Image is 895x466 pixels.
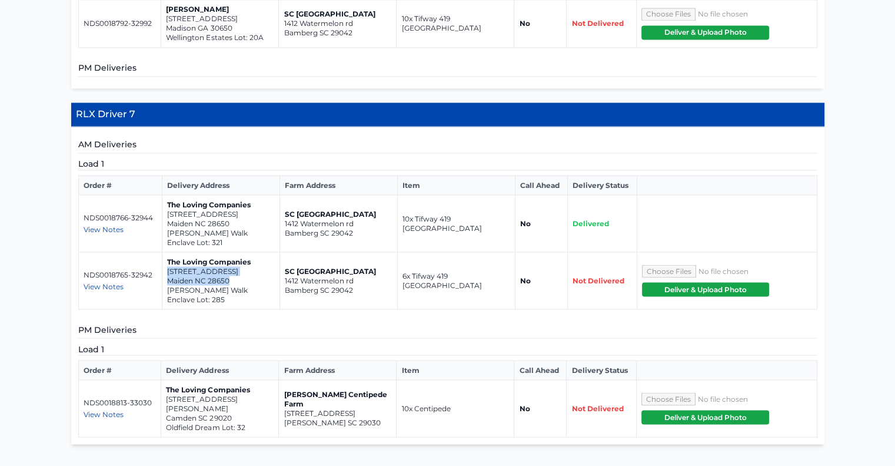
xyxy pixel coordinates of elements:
strong: No [519,19,530,28]
span: Not Delivered [573,276,624,285]
th: Item [397,361,514,380]
strong: No [520,219,531,227]
p: 1412 Watermelon rd [285,276,392,285]
th: Delivery Status [567,361,637,380]
p: [STREET_ADDRESS] [284,408,391,418]
span: View Notes [84,409,124,418]
th: Farm Address [279,361,397,380]
p: NDS0018792-32992 [84,19,157,28]
p: Bamberg SC 29042 [284,28,391,38]
p: [STREET_ADDRESS] [166,14,274,24]
p: SC [GEOGRAPHIC_DATA] [285,266,392,276]
strong: No [519,404,530,412]
p: The Loving Companies [166,385,274,394]
p: Oldfield Dream Lot: 32 [166,422,274,432]
p: Bamberg SC 29042 [285,228,392,237]
h5: AM Deliveries [78,138,817,153]
button: Deliver & Upload Photo [641,410,769,424]
p: The Loving Companies [167,257,275,266]
p: Madison GA 30650 [166,24,274,33]
p: NDS0018765-32942 [84,270,158,279]
th: Call Ahead [514,361,567,380]
h4: RLX Driver 7 [71,103,824,127]
p: Bamberg SC 29042 [285,285,392,295]
th: Delivery Address [161,361,279,380]
td: 10x Centipede [397,380,514,437]
p: Wellington Estates Lot: 20A [166,33,274,42]
h5: PM Deliveries [78,323,817,338]
span: Not Delivered [571,19,623,28]
p: Camden SC 29020 [166,413,274,422]
h5: Load 1 [78,343,817,355]
th: Call Ahead [515,176,568,195]
span: Not Delivered [571,404,623,412]
p: [STREET_ADDRESS][PERSON_NAME] [166,394,274,413]
span: View Notes [84,224,124,233]
p: [STREET_ADDRESS] [167,266,275,276]
th: Item [398,176,515,195]
p: The Loving Companies [167,200,275,209]
p: [PERSON_NAME] [166,5,274,14]
p: SC [GEOGRAPHIC_DATA] [284,9,391,19]
p: [PERSON_NAME] Walk Enclave Lot: 285 [167,285,275,304]
th: Delivery Address [162,176,280,195]
p: [STREET_ADDRESS] [167,209,275,219]
p: Maiden NC 28650 [167,219,275,228]
td: 10x Tifway 419 [GEOGRAPHIC_DATA] [398,195,515,252]
th: Farm Address [280,176,398,195]
td: 6x Tifway 419 [GEOGRAPHIC_DATA] [398,252,515,309]
span: Delivered [573,219,609,227]
p: NDS0018766-32944 [84,213,158,222]
p: Maiden NC 28650 [167,276,275,285]
p: [PERSON_NAME] Walk Enclave Lot: 321 [167,228,275,247]
p: [PERSON_NAME] Centipede Farm [284,389,391,408]
button: Deliver & Upload Photo [641,25,769,39]
p: NDS0018813-33030 [84,398,157,407]
p: [PERSON_NAME] SC 29030 [284,418,391,427]
strong: No [520,276,531,285]
p: SC [GEOGRAPHIC_DATA] [285,209,392,219]
th: Delivery Status [567,176,637,195]
h5: Load 1 [78,158,817,170]
th: Order # [78,361,161,380]
th: Order # [78,176,162,195]
p: 1412 Watermelon rd [284,19,391,28]
p: 1412 Watermelon rd [285,219,392,228]
button: Deliver & Upload Photo [642,282,769,296]
span: View Notes [84,282,124,290]
h5: PM Deliveries [78,62,817,77]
